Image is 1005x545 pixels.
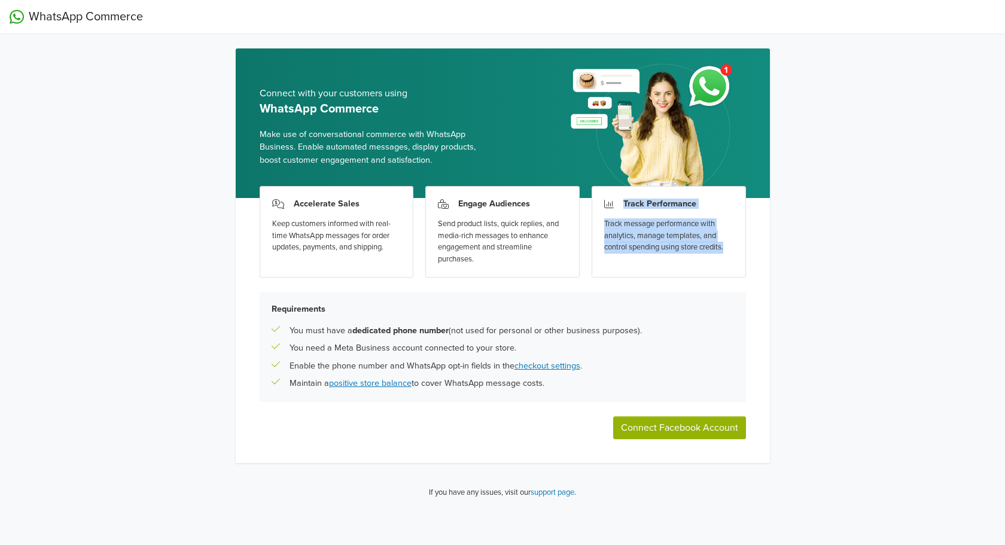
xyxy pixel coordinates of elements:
[458,199,530,209] h3: Engage Audiences
[290,342,516,355] p: You need a Meta Business account connected to your store.
[514,361,580,371] a: checkout settings
[623,199,696,209] h3: Track Performance
[10,10,24,24] img: WhatsApp
[329,378,412,388] a: positive store balance
[294,199,360,209] h3: Accelerate Sales
[290,360,582,373] p: Enable the phone number and WhatsApp opt-in fields in the .
[29,8,143,26] span: WhatsApp Commerce
[272,218,401,254] div: Keep customers informed with real-time WhatsApp messages for order updates, payments, and shipping.
[260,102,494,116] h5: WhatsApp Commerce
[429,487,576,499] p: If you have any issues, visit our .
[438,218,567,265] div: Send product lists, quick replies, and media-rich messages to enhance engagement and streamline p...
[561,57,745,198] img: whatsapp_setup_banner
[613,416,746,439] button: Connect Facebook Account
[260,128,494,167] span: Make use of conversational commerce with WhatsApp Business. Enable automated messages, display pr...
[604,218,733,254] div: Track message performance with analytics, manage templates, and control spending using store cred...
[260,88,494,99] h5: Connect with your customers using
[272,304,734,314] h5: Requirements
[352,325,449,336] b: dedicated phone number
[531,488,574,497] a: support page
[290,324,642,337] p: You must have a (not used for personal or other business purposes).
[290,377,544,390] p: Maintain a to cover WhatsApp message costs.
